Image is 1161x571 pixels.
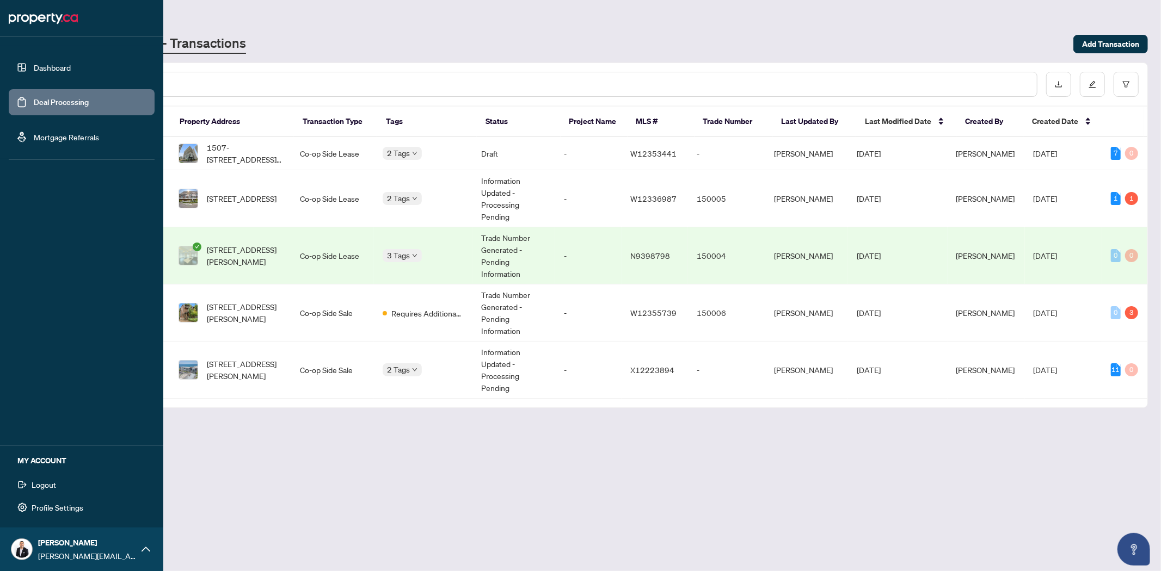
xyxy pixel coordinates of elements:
[472,284,555,342] td: Trade Number Generated - Pending Information
[1034,365,1058,375] span: [DATE]
[956,194,1015,203] span: [PERSON_NAME]
[38,550,136,562] span: [PERSON_NAME][EMAIL_ADDRESS][PERSON_NAME][DOMAIN_NAME]
[688,284,765,342] td: 150006
[412,253,417,258] span: down
[1125,249,1138,262] div: 0
[32,476,56,493] span: Logout
[9,475,155,494] button: Logout
[856,107,957,137] th: Last Modified Date
[472,170,555,227] td: Information Updated - Processing Pending
[561,107,628,137] th: Project Name
[38,537,136,549] span: [PERSON_NAME]
[34,132,99,142] a: Mortgage Referrals
[956,365,1015,375] span: [PERSON_NAME]
[207,358,282,382] span: [STREET_ADDRESS][PERSON_NAME]
[1111,306,1121,319] div: 0
[630,148,677,158] span: W12353441
[1111,192,1121,205] div: 1
[1125,147,1138,160] div: 0
[412,196,417,201] span: down
[179,144,198,163] img: thumbnail-img
[11,539,32,560] img: Profile Icon
[291,170,374,227] td: Co-op Side Lease
[193,243,201,251] span: check-circle
[688,227,765,284] td: 150004
[294,107,378,137] th: Transaction Type
[1082,35,1139,53] span: Add Transaction
[1114,72,1139,97] button: filter
[1034,194,1058,203] span: [DATE]
[179,303,198,322] img: thumbnail-img
[32,499,83,516] span: Profile Settings
[765,342,848,399] td: [PERSON_NAME]
[1046,72,1071,97] button: download
[857,308,881,318] span: [DATE]
[377,107,476,137] th: Tags
[857,148,881,158] span: [DATE]
[555,284,622,342] td: -
[9,10,78,27] img: logo
[291,227,374,284] td: Co-op Side Lease
[412,367,417,373] span: down
[628,107,695,137] th: MLS #
[291,284,374,342] td: Co-op Side Sale
[956,251,1015,260] span: [PERSON_NAME]
[630,251,670,260] span: N9398798
[765,284,848,342] td: [PERSON_NAME]
[688,137,765,170] td: -
[1122,80,1130,88] span: filter
[1055,80,1062,88] span: download
[555,227,622,284] td: -
[1073,35,1148,53] button: Add Transaction
[956,148,1015,158] span: [PERSON_NAME]
[207,244,282,268] span: [STREET_ADDRESS][PERSON_NAME]
[1111,147,1121,160] div: 7
[688,342,765,399] td: -
[630,308,677,318] span: W12355739
[387,249,410,262] span: 3 Tags
[857,365,881,375] span: [DATE]
[1111,363,1121,376] div: 11
[765,227,848,284] td: [PERSON_NAME]
[857,251,881,260] span: [DATE]
[9,498,155,517] button: Profile Settings
[865,115,931,127] span: Last Modified Date
[1034,148,1058,158] span: [DATE]
[387,192,410,204] span: 2 Tags
[391,307,462,319] span: Requires Additional Docs
[179,246,198,265] img: thumbnail-img
[387,147,410,159] span: 2 Tags
[412,151,417,156] span: down
[387,363,410,376] span: 2 Tags
[1080,72,1105,97] button: edit
[17,455,155,467] h5: MY ACCOUNT
[1032,115,1078,127] span: Created Date
[1125,306,1138,319] div: 3
[555,342,622,399] td: -
[765,170,848,227] td: [PERSON_NAME]
[956,308,1015,318] span: [PERSON_NAME]
[555,137,622,170] td: -
[1125,192,1138,205] div: 1
[477,107,561,137] th: Status
[1034,251,1058,260] span: [DATE]
[291,137,374,170] td: Co-op Side Lease
[688,170,765,227] td: 150005
[695,107,773,137] th: Trade Number
[34,97,89,107] a: Deal Processing
[171,107,294,137] th: Property Address
[1089,80,1096,88] span: edit
[179,361,198,379] img: thumbnail-img
[207,301,282,325] span: [STREET_ADDRESS][PERSON_NAME]
[555,170,622,227] td: -
[291,342,374,399] td: Co-op Side Sale
[1034,308,1058,318] span: [DATE]
[472,227,555,284] td: Trade Number Generated - Pending Information
[630,365,674,375] span: X12223894
[179,189,198,208] img: thumbnail-img
[207,141,282,165] span: 1507-[STREET_ADDRESS][PERSON_NAME]
[630,194,677,203] span: W12336987
[772,107,856,137] th: Last Updated By
[1023,107,1102,137] th: Created Date
[1117,533,1150,566] button: Open asap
